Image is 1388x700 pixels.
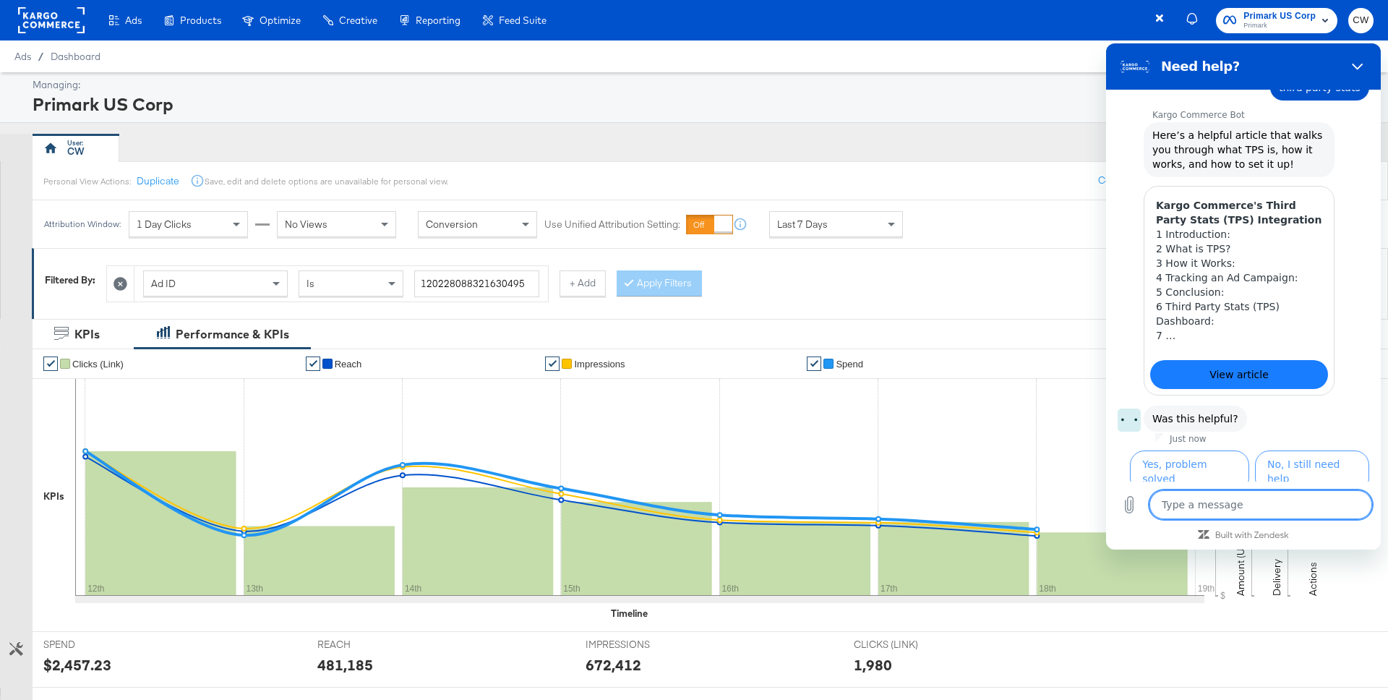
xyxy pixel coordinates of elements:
a: ✔ [807,357,821,371]
span: Impressions [574,359,625,370]
span: / [31,51,51,62]
button: CW [1348,8,1374,33]
span: No Views [285,218,327,231]
span: REACH [317,638,426,652]
span: Primark [1243,20,1316,32]
text: Delivery [1270,559,1283,596]
span: SPEND [43,638,152,652]
button: + Add [560,270,606,296]
div: Timeline [611,607,648,620]
span: Optimize [260,14,301,26]
div: Save, edit and delete options are unavailable for personal view. [205,176,448,187]
span: Last 7 Days [777,218,828,231]
div: 1,980 [854,654,892,675]
div: 672,412 [586,654,641,675]
span: CW [1354,12,1368,29]
span: Reporting [416,14,460,26]
span: Reach [335,359,362,370]
div: Primark US Corp [33,92,1370,116]
span: Ad ID [151,277,176,290]
span: Spend [836,359,863,370]
text: Amount (USD) [1234,532,1247,596]
iframe: Messaging window [1106,43,1381,550]
input: Enter a search term [414,270,539,297]
span: IMPRESSIONS [586,638,694,652]
div: Attribution Window: [43,219,121,229]
div: $2,457.23 [43,654,111,675]
span: Feed Suite [499,14,547,26]
span: 1 Day Clicks [137,218,192,231]
a: ✔ [545,357,560,371]
span: CLICKS (LINK) [854,638,962,652]
label: Use Unified Attribution Setting: [544,218,680,231]
span: Primark US Corp [1243,9,1316,24]
span: Conversion [426,218,478,231]
a: ✔ [306,357,320,371]
a: Dashboard [51,51,100,62]
div: CW [67,145,85,158]
a: ✔ [43,357,58,371]
span: Creative [339,14,377,26]
div: Managing: [33,78,1370,92]
span: Clicks (Link) [72,359,124,370]
button: Duplicate [137,174,179,188]
div: Personal View Actions: [43,176,131,187]
span: Ads [125,14,142,26]
div: Filtered By: [45,273,95,287]
span: Products [180,14,221,26]
span: Ads [14,51,31,62]
button: Configure Pacing [1088,168,1185,194]
div: Performance & KPIs [176,326,289,343]
button: Primark US CorpPrimark [1216,8,1337,33]
div: KPIs [43,490,64,503]
div: 481,185 [317,654,373,675]
div: KPIs [74,326,100,343]
span: Is [307,277,314,290]
text: Actions [1306,562,1319,596]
